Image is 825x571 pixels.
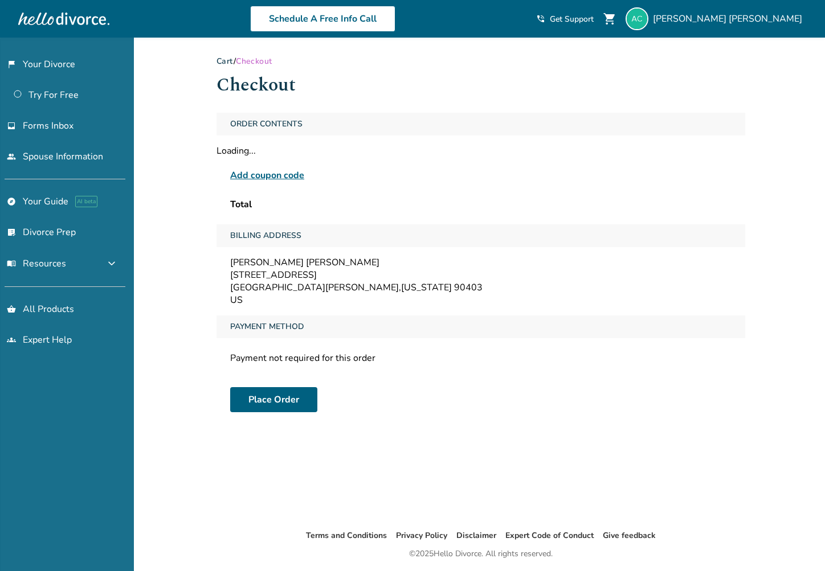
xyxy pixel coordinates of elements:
a: Privacy Policy [396,530,447,541]
span: Checkout [236,56,272,67]
a: Expert Code of Conduct [505,530,594,541]
a: Terms and Conditions [306,530,387,541]
span: Order Contents [226,113,307,135]
a: Schedule A Free Info Call [250,6,395,32]
span: people [7,152,16,161]
span: Add coupon code [230,169,304,182]
div: Payment not required for this order [217,347,745,369]
button: Place Order [230,387,317,412]
span: Payment Method [226,315,309,338]
div: [GEOGRAPHIC_DATA][PERSON_NAME] , [US_STATE] 90403 [230,281,732,294]
span: explore [7,197,16,206]
span: flag_2 [7,60,16,69]
span: shopping_cart [603,12,616,26]
div: [STREET_ADDRESS] [230,269,732,281]
span: phone_in_talk [536,14,545,23]
span: [PERSON_NAME] [PERSON_NAME] [653,13,807,25]
div: US [230,294,732,306]
span: Billing Address [226,224,306,247]
span: inbox [7,121,16,130]
h1: Checkout [217,71,745,99]
div: [PERSON_NAME] [PERSON_NAME] [230,256,732,269]
span: expand_more [105,257,119,270]
img: alex@sgllc.me [626,7,648,30]
span: Resources [7,257,66,270]
span: shopping_basket [7,305,16,314]
span: Get Support [550,14,594,24]
span: list_alt_check [7,228,16,237]
span: menu_book [7,259,16,268]
div: Loading... [217,145,745,157]
div: © 2025 Hello Divorce. All rights reserved. [409,547,553,561]
li: Give feedback [603,529,656,543]
span: Total [230,198,252,211]
span: groups [7,335,16,344]
iframe: Chat Widget [768,516,825,571]
a: phone_in_talkGet Support [536,14,594,24]
li: Disclaimer [456,529,496,543]
a: Cart [217,56,234,67]
span: AI beta [75,196,97,207]
span: Forms Inbox [23,120,73,132]
div: / [217,56,745,67]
